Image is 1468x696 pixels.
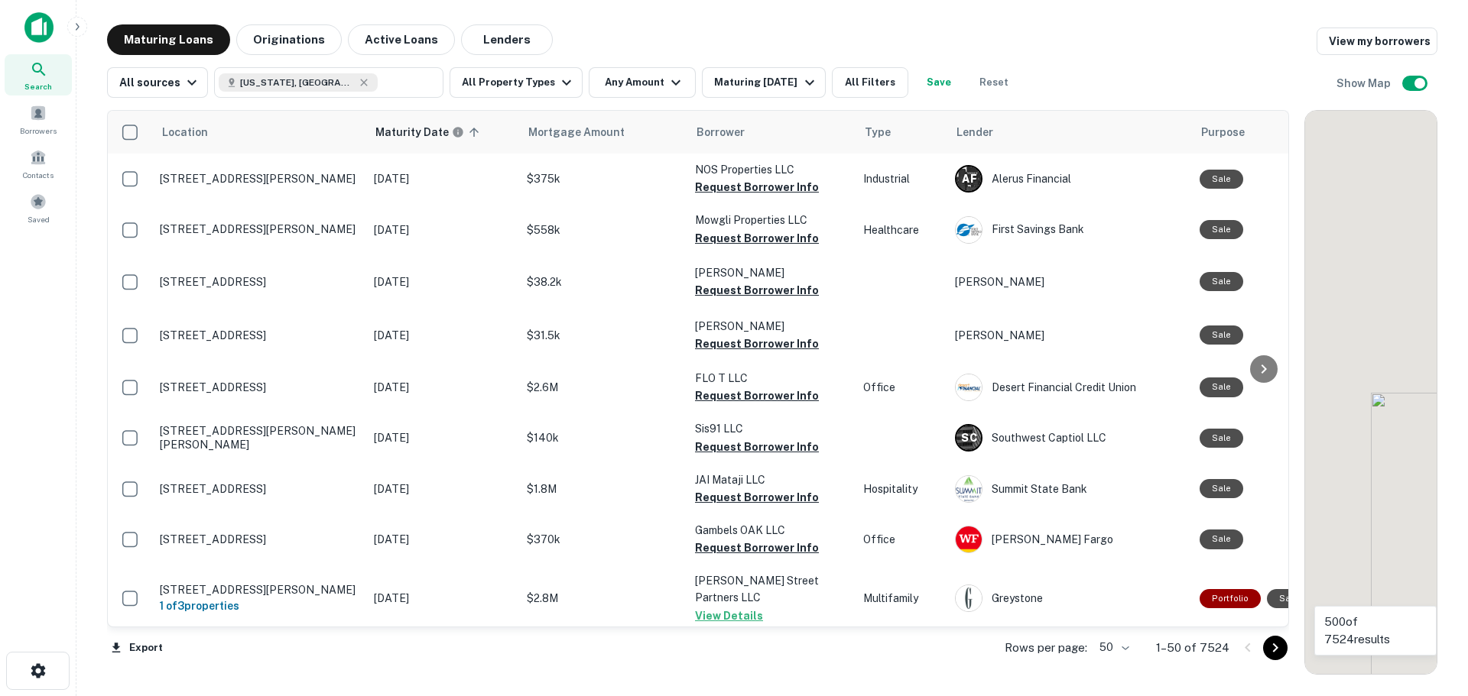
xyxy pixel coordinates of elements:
p: [PERSON_NAME] [955,327,1184,344]
div: Sale [1200,220,1243,239]
button: Request Borrower Info [695,178,819,196]
span: [US_STATE], [GEOGRAPHIC_DATA] [240,76,355,89]
p: [DATE] [374,531,512,548]
p: [PERSON_NAME] [695,318,848,335]
span: Borrower [697,123,745,141]
div: Southwest Captiol LLC [955,424,1184,452]
p: $2.8M [527,590,680,607]
span: Mortgage Amount [528,123,645,141]
p: [PERSON_NAME] Street Partners LLC [695,572,848,606]
div: Sale [1200,429,1243,448]
p: $558k [527,222,680,238]
p: $38.2k [527,274,680,290]
p: NOS Properties LLC [695,161,848,178]
div: Sale [1200,529,1243,549]
img: picture [956,585,982,611]
h6: Maturity Date [375,124,449,141]
p: 500 of 7524 results [1324,613,1427,649]
button: Active Loans [348,24,455,55]
a: Saved [5,187,72,228]
button: Request Borrower Info [695,335,819,353]
p: [STREET_ADDRESS] [160,380,359,394]
p: [DATE] [374,379,512,396]
img: capitalize-icon.png [24,12,54,43]
div: 50 [1093,636,1132,659]
button: Request Borrower Info [695,387,819,405]
th: Mortgage Amount [519,111,687,154]
p: [STREET_ADDRESS] [160,482,359,496]
p: Office [863,379,940,396]
p: Multifamily [863,590,940,607]
p: [STREET_ADDRESS][PERSON_NAME] [160,222,359,236]
button: All Property Types [450,67,583,98]
p: [STREET_ADDRESS] [160,329,359,342]
p: [STREET_ADDRESS] [160,533,359,546]
a: Search [5,54,72,95]
img: picture [956,217,982,243]
button: Request Borrower Info [695,438,819,456]
button: Request Borrower Info [695,229,819,248]
p: Rows per page: [1005,639,1087,657]
th: Location [152,111,366,154]
p: S C [961,430,976,446]
div: Borrowers [5,99,72,140]
span: Saved [28,213,50,225]
p: [DATE] [374,481,512,497]
div: [PERSON_NAME] Fargo [955,526,1184,553]
p: $1.8M [527,481,680,497]
p: [DATE] [374,222,512,238]
p: Sis91 LLC [695,420,848,437]
div: All sources [119,73,201,92]
p: [DATE] [374,170,512,187]
button: All Filters [832,67,908,98]
th: Maturity dates displayed may be estimated. Please contact the lender for the most accurate maturi... [366,111,519,154]
div: Sale [1200,272,1243,291]
div: Summit State Bank [955,475,1184,503]
p: $375k [527,170,680,187]
img: picture [956,374,982,400]
div: Sale [1200,377,1243,397]
p: [STREET_ADDRESS][PERSON_NAME] [160,172,359,186]
span: Maturity dates displayed may be estimated. Please contact the lender for the most accurate maturi... [375,124,484,141]
p: JAI Mataji LLC [695,471,848,488]
span: Lender [956,123,993,141]
div: This is a portfolio loan with 3 properties [1200,589,1261,608]
div: Sale [1200,325,1243,345]
p: [PERSON_NAME] [695,264,848,281]
div: Greystone [955,584,1184,612]
button: Originations [236,24,342,55]
p: FLO T LLC [695,370,848,387]
p: [DATE] [374,274,512,290]
div: Desert Financial Credit Union [955,374,1184,401]
p: A F [962,171,976,187]
div: First Savings Bank [955,216,1184,244]
div: 0 0 [1305,111,1437,674]
div: Alerus Financial [955,165,1184,193]
p: Hospitality [863,481,940,497]
p: Mowgli Properties LLC [695,212,848,228]
th: Type [856,111,947,154]
p: Gambels OAK LLC [695,522,848,539]
p: 1–50 of 7524 [1156,639,1229,657]
p: Healthcare [863,222,940,238]
p: [STREET_ADDRESS] [160,275,359,289]
button: Go to next page [1263,636,1288,660]
a: Contacts [5,143,72,184]
button: Request Borrower Info [695,488,819,507]
p: $2.6M [527,379,680,396]
button: Request Borrower Info [695,539,819,557]
th: Borrower [687,111,856,154]
p: Office [863,531,940,548]
div: Sale [1200,479,1243,498]
p: $31.5k [527,327,680,344]
div: Maturity dates displayed may be estimated. Please contact the lender for the most accurate maturi... [375,124,464,141]
p: [DATE] [374,590,512,607]
p: [DATE] [374,327,512,344]
iframe: Chat Widget [1392,574,1468,647]
span: Borrowers [20,125,57,137]
p: [STREET_ADDRESS][PERSON_NAME][PERSON_NAME] [160,424,359,452]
